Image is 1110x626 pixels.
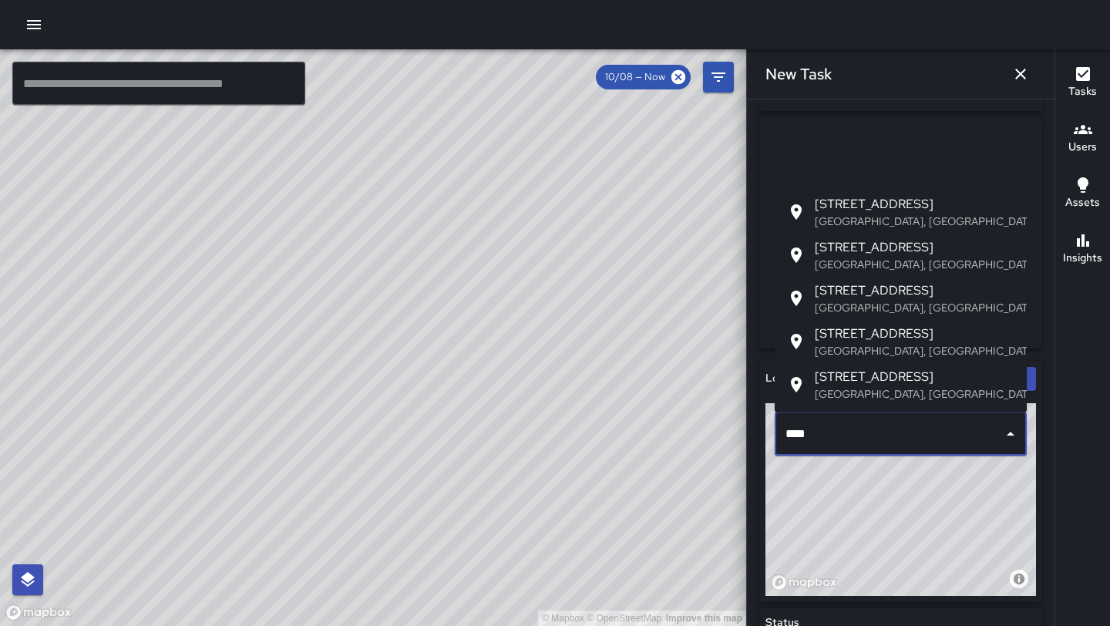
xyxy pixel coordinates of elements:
[596,69,674,85] span: 10/08 — Now
[765,62,832,86] h6: New Task
[1055,111,1110,167] button: Users
[815,325,1014,343] span: [STREET_ADDRESS]
[1068,139,1097,156] h6: Users
[703,62,734,93] button: Filters
[815,343,1014,358] p: [GEOGRAPHIC_DATA], [GEOGRAPHIC_DATA], [GEOGRAPHIC_DATA]
[765,370,809,387] h6: Location
[815,238,1014,257] span: [STREET_ADDRESS]
[1068,83,1097,100] h6: Tasks
[815,386,1014,402] p: [GEOGRAPHIC_DATA], [GEOGRAPHIC_DATA], [GEOGRAPHIC_DATA]
[815,300,1014,315] p: [GEOGRAPHIC_DATA], [GEOGRAPHIC_DATA], [GEOGRAPHIC_DATA]
[1055,222,1110,278] button: Insights
[815,281,1014,300] span: [STREET_ADDRESS]
[815,257,1014,272] p: [GEOGRAPHIC_DATA], [GEOGRAPHIC_DATA], [GEOGRAPHIC_DATA]
[1065,194,1100,211] h6: Assets
[1063,250,1102,267] h6: Insights
[1055,56,1110,111] button: Tasks
[1055,167,1110,222] button: Assets
[815,368,1014,386] span: [STREET_ADDRESS]
[1000,423,1021,445] button: Close
[815,195,1014,214] span: [STREET_ADDRESS]
[596,65,691,89] div: 10/08 — Now
[815,214,1014,229] p: [GEOGRAPHIC_DATA], [GEOGRAPHIC_DATA], [GEOGRAPHIC_DATA]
